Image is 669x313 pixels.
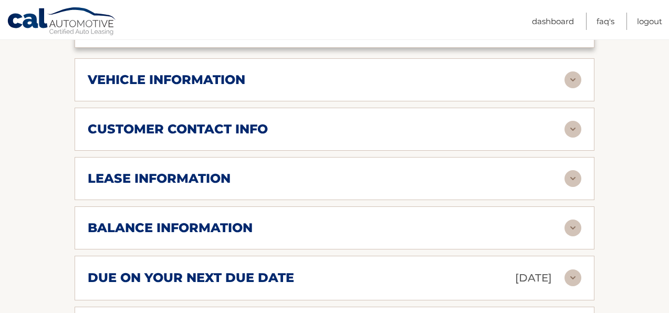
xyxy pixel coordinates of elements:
img: accordion-rest.svg [565,269,581,286]
a: Logout [637,13,662,30]
h2: vehicle information [88,72,245,88]
h2: due on your next due date [88,270,294,286]
a: Dashboard [532,13,574,30]
img: accordion-rest.svg [565,71,581,88]
h2: lease information [88,171,231,186]
h2: balance information [88,220,253,236]
p: [DATE] [515,269,552,287]
img: accordion-rest.svg [565,220,581,236]
h2: customer contact info [88,121,268,137]
a: FAQ's [597,13,614,30]
img: accordion-rest.svg [565,170,581,187]
a: Cal Automotive [7,7,117,37]
img: accordion-rest.svg [565,121,581,138]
